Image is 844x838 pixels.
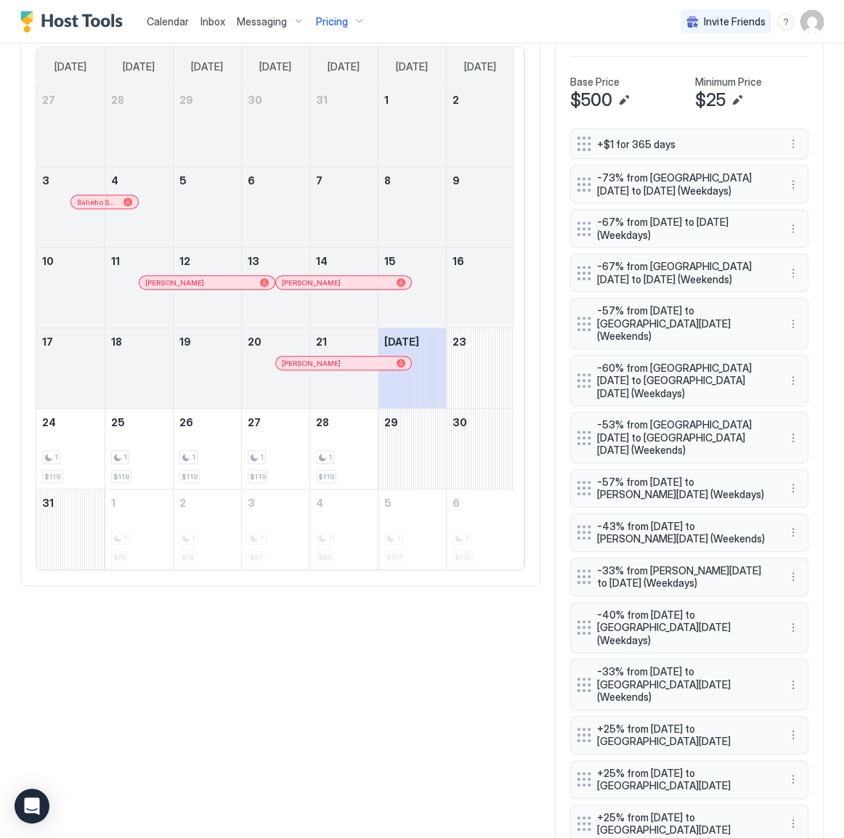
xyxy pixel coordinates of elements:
[174,489,241,516] a: September 2, 2025
[784,676,802,693] div: menu
[784,770,802,788] div: menu
[105,167,173,248] td: August 4, 2025
[784,372,802,389] button: More options
[309,86,378,167] td: July 31, 2025
[241,167,309,248] td: August 6, 2025
[453,174,460,187] span: 9
[105,328,173,355] a: August 18, 2025
[384,94,389,106] span: 1
[446,86,514,167] td: August 2, 2025
[242,86,309,113] a: July 30, 2025
[105,489,173,570] td: September 1, 2025
[328,60,360,73] span: [DATE]
[36,489,105,570] td: August 31, 2025
[310,409,378,436] a: August 28, 2025
[447,409,515,436] a: August 30, 2025
[318,472,334,481] span: $119
[20,11,129,33] a: Host Tools Logo
[176,47,238,86] a: Tuesday
[36,248,105,328] td: August 10, 2025
[597,767,770,792] span: +25% from [DATE] to [GEOGRAPHIC_DATA][DATE]
[597,609,770,647] span: -40% from [DATE] to [GEOGRAPHIC_DATA][DATE] (Weekdays)
[597,476,770,501] span: -57% from [DATE] to [PERSON_NAME][DATE] (Weekdays)
[111,416,125,428] span: 25
[313,47,374,86] a: Thursday
[384,174,391,187] span: 8
[237,15,287,28] span: Messaging
[784,429,802,447] button: More options
[42,335,53,348] span: 17
[77,198,132,207] div: Salieho Sheriff
[378,409,446,436] a: August 29, 2025
[378,328,446,355] a: August 22, 2025
[36,328,105,409] td: August 17, 2025
[316,94,328,106] span: 31
[105,167,173,194] a: August 4, 2025
[105,248,173,328] td: August 11, 2025
[105,409,173,436] a: August 25, 2025
[173,248,241,328] td: August 12, 2025
[179,416,193,428] span: 26
[784,315,802,333] div: menu
[242,167,309,194] a: August 6, 2025
[784,176,802,193] div: menu
[597,216,770,241] span: -67% from [DATE] to [DATE] (Weekdays)
[242,248,309,274] a: August 13, 2025
[784,676,802,693] button: More options
[282,278,405,288] div: [PERSON_NAME]
[241,328,309,409] td: August 20, 2025
[384,335,419,348] span: [DATE]
[36,86,105,113] a: July 27, 2025
[123,60,155,73] span: [DATE]
[695,76,762,89] span: Minimum Price
[316,335,327,348] span: 21
[784,429,802,447] div: menu
[384,416,398,428] span: 29
[42,174,49,187] span: 3
[378,248,446,328] td: August 15, 2025
[42,416,56,428] span: 24
[597,811,770,837] span: +25% from [DATE] to [GEOGRAPHIC_DATA][DATE]
[248,497,255,509] span: 3
[179,255,190,267] span: 12
[378,489,446,516] a: September 5, 2025
[182,472,198,481] span: $119
[111,174,118,187] span: 4
[111,497,115,509] span: 1
[42,497,54,509] span: 31
[396,60,428,73] span: [DATE]
[309,167,378,248] td: August 7, 2025
[36,489,105,516] a: August 31, 2025
[36,328,105,355] a: August 17, 2025
[784,372,802,389] div: menu
[36,86,105,167] td: July 27, 2025
[784,479,802,497] button: More options
[784,264,802,282] div: menu
[242,409,309,436] a: August 27, 2025
[54,60,86,73] span: [DATE]
[111,94,124,106] span: 28
[44,472,60,481] span: $119
[784,726,802,744] button: More options
[310,489,378,516] a: September 4, 2025
[784,619,802,636] div: menu
[378,86,446,113] a: August 1, 2025
[248,94,262,106] span: 30
[316,255,328,267] span: 14
[784,524,802,541] div: menu
[784,135,802,152] div: menu
[241,86,309,167] td: July 30, 2025
[248,255,259,267] span: 13
[173,409,241,489] td: August 26, 2025
[784,220,802,237] div: menu
[260,452,264,462] span: 1
[784,479,802,497] div: menu
[784,524,802,541] button: More options
[570,89,612,111] span: $500
[309,328,378,409] td: August 21, 2025
[446,409,514,489] td: August 30, 2025
[145,278,204,288] span: [PERSON_NAME]
[378,409,446,489] td: August 29, 2025
[784,135,802,152] button: More options
[378,489,446,570] td: September 5, 2025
